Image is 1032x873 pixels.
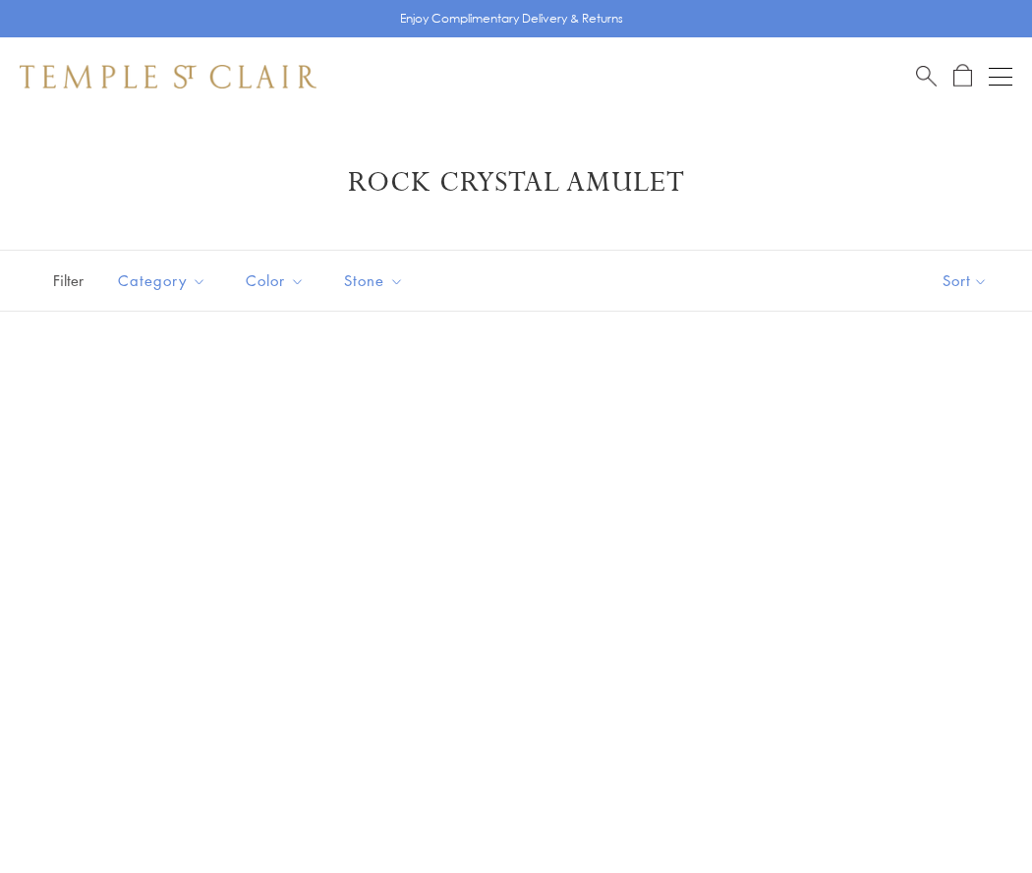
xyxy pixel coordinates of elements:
[231,259,319,303] button: Color
[329,259,419,303] button: Stone
[49,165,983,201] h1: Rock Crystal Amulet
[916,64,937,88] a: Search
[103,259,221,303] button: Category
[20,65,316,88] img: Temple St. Clair
[236,268,319,293] span: Color
[953,64,972,88] a: Open Shopping Bag
[989,65,1012,88] button: Open navigation
[108,268,221,293] span: Category
[898,251,1032,311] button: Show sort by
[334,268,419,293] span: Stone
[400,9,623,29] p: Enjoy Complimentary Delivery & Returns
